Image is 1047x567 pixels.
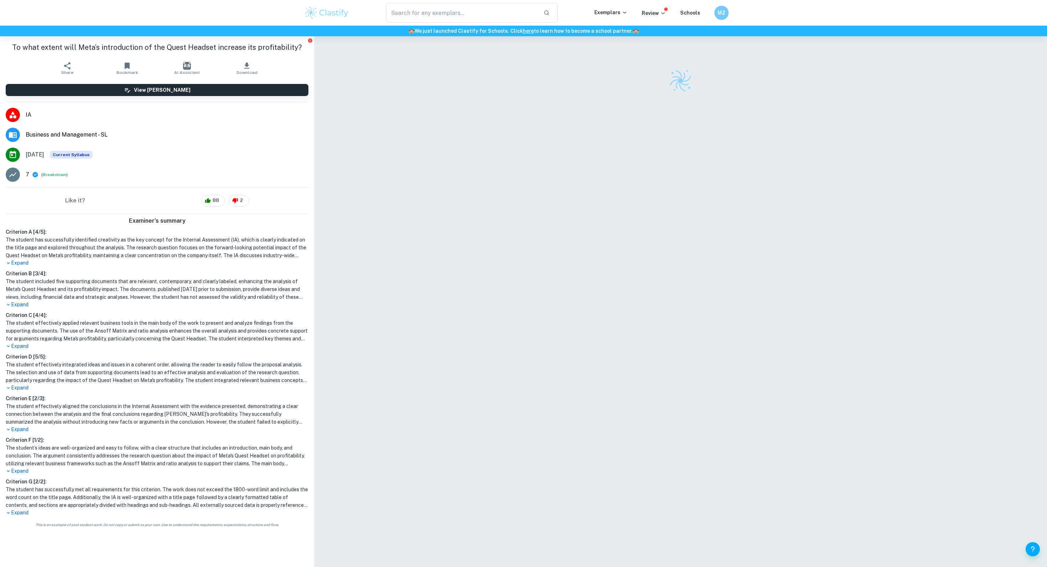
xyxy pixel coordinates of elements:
h6: Criterion D [ 5 / 5 ]: [6,353,308,361]
button: MZ [714,6,729,20]
span: [DATE] [26,150,44,159]
img: AI Assistant [183,62,191,70]
span: IA [26,111,308,119]
div: This exemplar is based on the current syllabus. Feel free to refer to it for inspiration/ideas wh... [50,151,93,159]
h6: Criterion G [ 2 / 2 ]: [6,478,308,486]
h6: Criterion E [ 2 / 3 ]: [6,394,308,402]
h1: The student included five supporting documents that are relevant, contemporary, and clearly label... [6,277,308,301]
button: Help and Feedback [1026,542,1040,556]
h6: View [PERSON_NAME] [134,86,191,94]
button: Share [37,58,97,78]
p: Expand [6,384,308,392]
h1: The student has successfully met all requirements for this criterion. The work does not exceed th... [6,486,308,509]
h6: Examiner's summary [3,217,311,225]
span: ( ) [41,171,68,178]
h6: Criterion F [ 1 / 2 ]: [6,436,308,444]
h1: The student effectively integrated ideas and issues in a coherent order, allowing the reader to e... [6,361,308,384]
span: Bookmark [116,70,138,75]
div: 88 [201,195,225,206]
span: 🏫 [408,28,415,34]
h6: We just launched Clastify for Schools. Click to learn how to become a school partner. [1,27,1046,35]
p: Expand [6,426,308,433]
p: Expand [6,467,308,475]
button: View [PERSON_NAME] [6,84,308,96]
span: Business and Management - SL [26,131,308,139]
h1: The student has successfully identified creativity as the key concept for the Internal Assessment... [6,236,308,259]
span: Share [61,70,73,75]
h6: MZ [718,9,726,17]
button: Breakdown [43,171,66,178]
h1: The student effectively applied relevant business tools in the main body of the work to present a... [6,319,308,343]
a: here [523,28,534,34]
button: Report issue [307,38,313,43]
p: Expand [6,343,308,350]
h1: The student’s ideas are well-organized and easy to follow, with a clear structure that includes a... [6,444,308,467]
input: Search for any exemplars... [386,3,538,23]
h6: Criterion B [ 3 / 4 ]: [6,270,308,277]
p: Expand [6,509,308,516]
button: AI Assistant [157,58,217,78]
button: Bookmark [97,58,157,78]
h6: Criterion A [ 4 / 5 ]: [6,228,308,236]
p: Expand [6,301,308,308]
p: Review [642,9,666,17]
span: 🏫 [633,28,639,34]
p: Expand [6,259,308,267]
p: Exemplars [594,9,627,16]
span: AI Assistant [174,70,200,75]
span: Download [236,70,257,75]
span: 88 [209,197,223,204]
h6: Criterion C [ 4 / 4 ]: [6,311,308,319]
img: Clastify logo [304,6,349,20]
div: 2 [229,195,249,206]
a: Schools [680,10,700,16]
button: Download [217,58,277,78]
h6: Like it? [65,196,85,205]
img: Clastify logo [666,67,694,95]
p: 7 [26,170,29,179]
span: Current Syllabus [50,151,93,159]
h1: To what extent will Meta’s introduction of the Quest Headset increase its profitability? [6,42,308,53]
h1: The student effectively aligned the conclusions in the Internal Assessment with the evidence pres... [6,402,308,426]
span: 2 [236,197,247,204]
span: This is an example of past student work. Do not copy or submit as your own. Use to understand the... [3,522,311,528]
